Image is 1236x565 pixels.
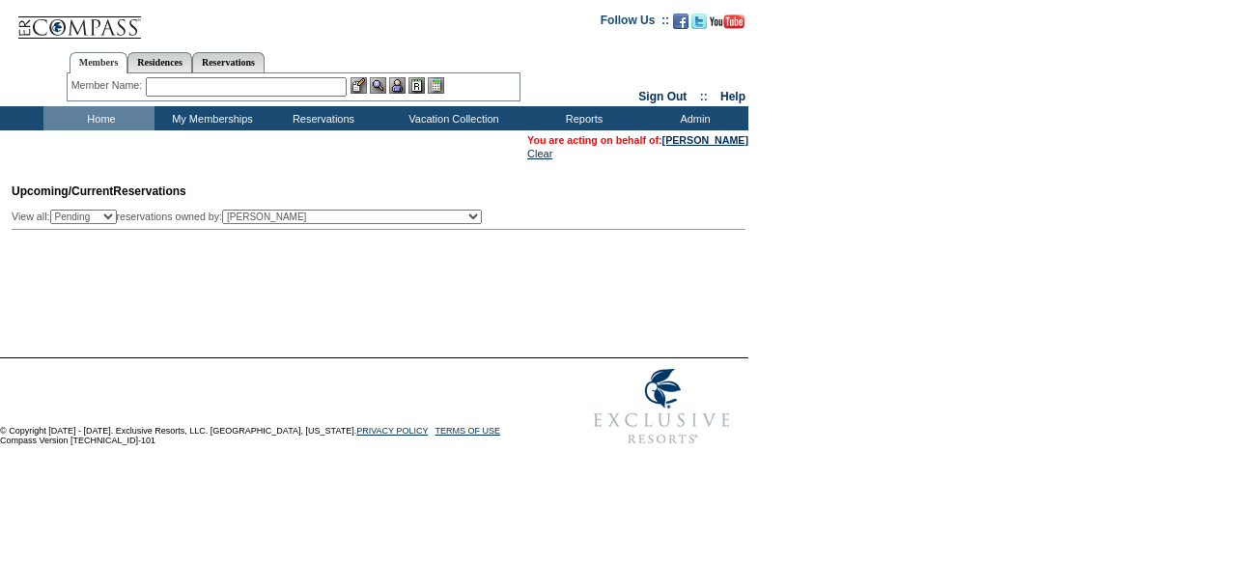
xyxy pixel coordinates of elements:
[12,184,113,198] span: Upcoming/Current
[12,184,186,198] span: Reservations
[154,106,266,130] td: My Memberships
[527,134,748,146] span: You are acting on behalf of:
[576,358,748,455] img: Exclusive Resorts
[720,90,745,103] a: Help
[673,14,688,29] img: Become our fan on Facebook
[70,52,128,73] a: Members
[127,52,192,72] a: Residences
[435,426,501,436] a: TERMS OF USE
[673,19,688,31] a: Become our fan on Facebook
[12,210,491,224] div: View all: reservations owned by:
[662,134,748,146] a: [PERSON_NAME]
[691,14,707,29] img: Follow us on Twitter
[71,77,146,94] div: Member Name:
[526,106,637,130] td: Reports
[370,77,386,94] img: View
[710,19,744,31] a: Subscribe to our YouTube Channel
[356,426,428,436] a: PRIVACY POLICY
[428,77,444,94] img: b_calculator.gif
[527,148,552,159] a: Clear
[43,106,154,130] td: Home
[601,12,669,35] td: Follow Us ::
[408,77,425,94] img: Reservations
[700,90,708,103] span: ::
[638,90,687,103] a: Sign Out
[192,52,265,72] a: Reservations
[691,19,707,31] a: Follow us on Twitter
[710,14,744,29] img: Subscribe to our YouTube Channel
[351,77,367,94] img: b_edit.gif
[389,77,406,94] img: Impersonate
[377,106,526,130] td: Vacation Collection
[266,106,377,130] td: Reservations
[637,106,748,130] td: Admin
